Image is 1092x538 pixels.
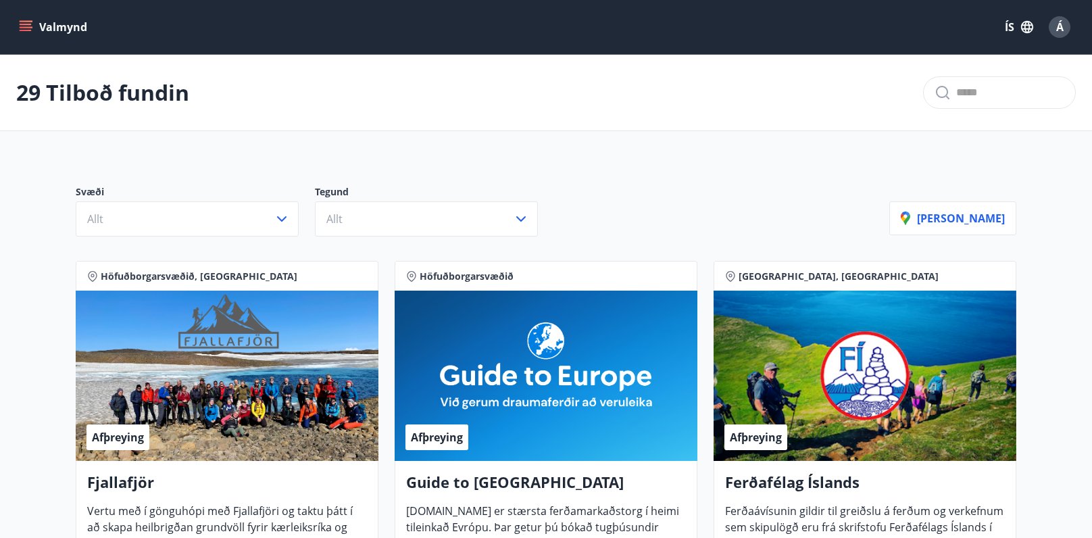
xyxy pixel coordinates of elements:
p: [PERSON_NAME] [901,211,1005,226]
p: Svæði [76,185,315,201]
span: Höfuðborgarsvæðið, [GEOGRAPHIC_DATA] [101,270,297,283]
button: Allt [76,201,299,237]
h4: Fjallafjör [87,472,367,503]
span: Allt [87,212,103,226]
button: Allt [315,201,538,237]
span: Afþreying [730,430,782,445]
button: Á [1043,11,1076,43]
span: Allt [326,212,343,226]
span: Afþreying [92,430,144,445]
h4: Guide to [GEOGRAPHIC_DATA] [406,472,686,503]
span: [GEOGRAPHIC_DATA], [GEOGRAPHIC_DATA] [739,270,939,283]
span: Á [1056,20,1064,34]
span: Höfuðborgarsvæðið [420,270,514,283]
span: Afþreying [411,430,463,445]
button: ÍS [997,15,1041,39]
p: Tegund [315,185,554,201]
p: 29 Tilboð fundin [16,78,189,107]
button: menu [16,15,93,39]
h4: Ferðafélag Íslands [725,472,1005,503]
button: [PERSON_NAME] [889,201,1016,235]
